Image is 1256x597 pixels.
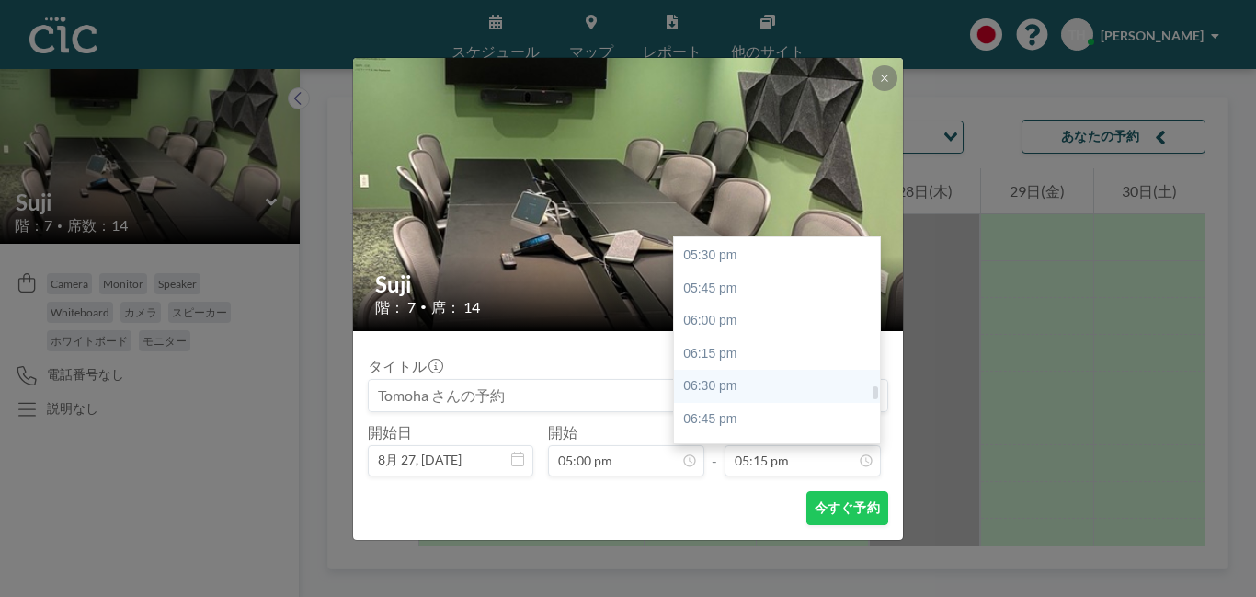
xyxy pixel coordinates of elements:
[368,423,412,442] label: 開始日
[368,357,441,375] label: タイトル
[674,403,885,436] div: 06:45 pm
[420,300,427,314] span: •
[712,430,717,470] span: -
[674,239,885,272] div: 05:30 pm
[674,436,885,469] div: 07:00 pm
[369,380,887,411] input: Tomoha さんの予約
[806,491,888,525] button: 今すぐ予約
[674,272,885,305] div: 05:45 pm
[674,304,885,338] div: 06:00 pm
[674,370,885,403] div: 06:30 pm
[375,298,416,316] span: 階： 7
[674,338,885,371] div: 06:15 pm
[375,270,883,298] h2: Suji
[431,298,480,316] span: 席： 14
[548,423,577,442] label: 開始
